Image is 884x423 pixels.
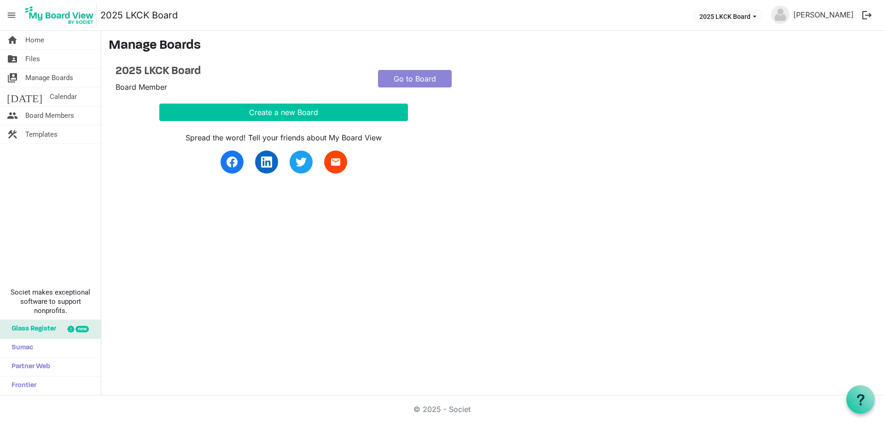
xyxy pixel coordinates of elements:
span: email [330,156,341,168]
span: Home [25,31,44,49]
span: Frontier [7,377,36,395]
div: Spread the word! Tell your friends about My Board View [159,132,408,143]
span: Calendar [50,87,77,106]
span: home [7,31,18,49]
a: Go to Board [378,70,452,87]
span: Templates [25,125,58,144]
button: logout [857,6,877,25]
span: construction [7,125,18,144]
span: Partner Web [7,358,50,376]
a: My Board View Logo [23,4,100,27]
span: menu [3,6,20,24]
span: Glass Register [7,320,56,338]
span: [DATE] [7,87,42,106]
a: [PERSON_NAME] [790,6,857,24]
img: twitter.svg [296,156,307,168]
span: Manage Boards [25,69,73,87]
span: Board Members [25,106,74,125]
img: no-profile-picture.svg [771,6,790,24]
span: Board Member [116,82,167,92]
span: people [7,106,18,125]
span: switch_account [7,69,18,87]
button: 2025 LKCK Board dropdownbutton [693,10,762,23]
img: My Board View Logo [23,4,97,27]
h3: Manage Boards [109,38,877,54]
a: © 2025 - Societ [413,405,471,414]
span: Societ makes exceptional software to support nonprofits. [4,288,97,315]
img: facebook.svg [227,156,238,168]
div: new [76,326,89,332]
button: Create a new Board [159,104,408,121]
a: email [324,151,347,174]
span: Files [25,50,40,68]
img: linkedin.svg [261,156,272,168]
a: 2025 LKCK Board [100,6,178,24]
span: folder_shared [7,50,18,68]
a: 2025 LKCK Board [116,65,364,78]
span: Sumac [7,339,33,357]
